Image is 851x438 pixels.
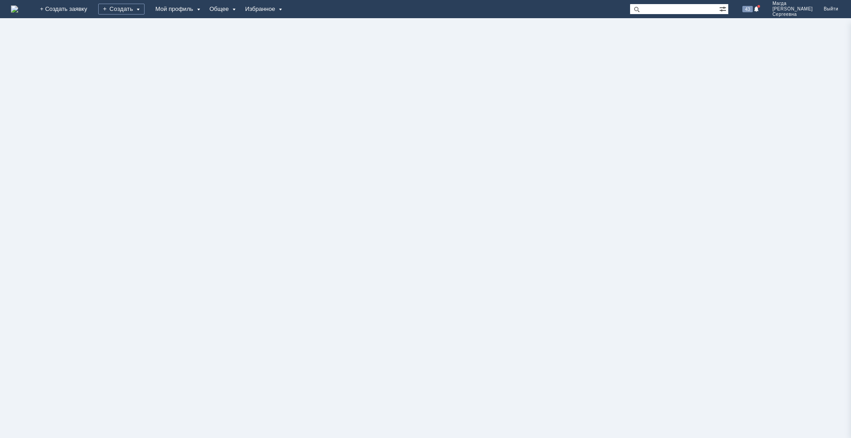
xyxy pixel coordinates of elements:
span: Сергеевна [772,12,813,17]
span: Расширенный поиск [719,4,728,13]
div: Создать [98,4,145,15]
span: [PERSON_NAME] [772,6,813,12]
a: Перейти на домашнюю страницу [11,5,18,13]
span: Магда [772,1,813,6]
img: logo [11,5,18,13]
span: 43 [742,6,753,12]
